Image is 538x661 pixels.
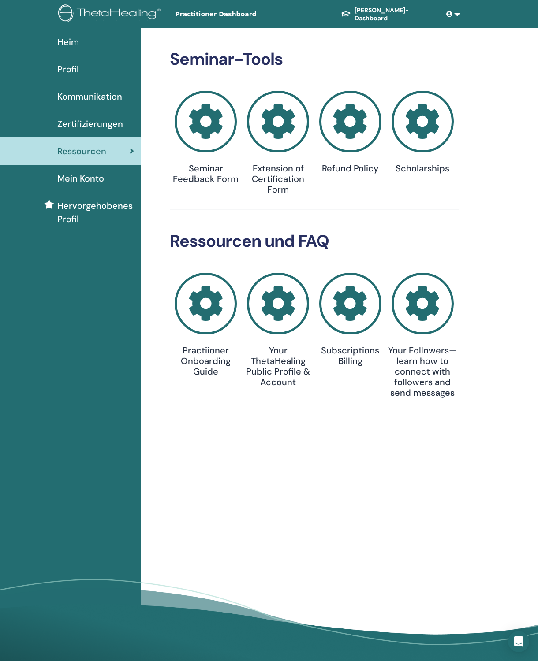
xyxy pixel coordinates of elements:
[170,231,459,252] h2: Ressourcen und FAQ
[57,117,123,130] span: Zertifizierungen
[57,63,79,76] span: Profil
[57,35,79,48] span: Heim
[242,163,314,195] h4: Extension of Certification Form
[242,91,314,195] a: Extension of Certification Form
[508,631,529,652] div: Open Intercom Messenger
[341,11,351,18] img: graduation-cap-white.svg
[386,91,459,174] a: Scholarships
[170,345,242,377] h4: Practiioner Onboarding Guide
[170,49,459,70] h2: Seminar-Tools
[242,345,314,387] h4: Your ThetaHealing Public Profile & Account
[334,2,442,26] a: [PERSON_NAME]-Dashboard
[170,91,242,185] a: Seminar Feedback Form
[175,10,307,19] span: Practitioner Dashboard
[57,172,104,185] span: Mein Konto
[57,90,122,103] span: Kommunikation
[314,345,387,366] h4: Subscriptions Billing
[314,163,387,174] h4: Refund Policy
[57,199,134,226] span: Hervorgehobenes Profil
[57,145,106,158] span: Ressourcen
[242,273,314,388] a: Your ThetaHealing Public Profile & Account
[170,163,242,184] h4: Seminar Feedback Form
[170,273,242,377] a: Practiioner Onboarding Guide
[314,273,387,367] a: Subscriptions Billing
[386,273,459,398] a: Your Followers—learn how to connect with followers and send messages
[58,4,164,24] img: logo.png
[386,345,459,398] h4: Your Followers—learn how to connect with followers and send messages
[386,163,459,174] h4: Scholarships
[314,91,387,174] a: Refund Policy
